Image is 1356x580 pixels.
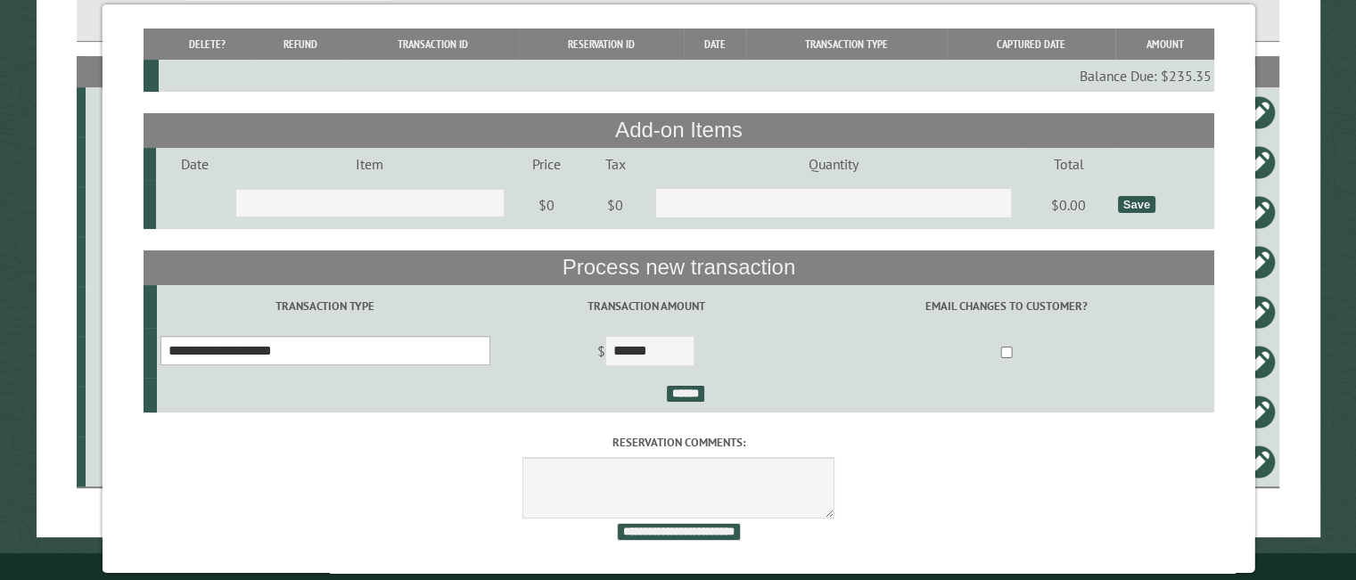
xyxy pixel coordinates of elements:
[86,56,157,87] th: Site
[143,250,1214,284] th: Process new transaction
[93,253,153,271] div: 52
[801,298,1211,315] label: Email changes to customer?
[345,29,518,60] th: Transaction ID
[1114,29,1213,60] th: Amount
[155,148,232,180] td: Date
[93,303,153,321] div: 53
[585,180,645,230] td: $0
[232,148,506,180] td: Item
[93,153,153,171] div: 47
[93,103,153,121] div: 99
[645,148,1021,180] td: Quantity
[518,29,683,60] th: Reservation ID
[93,453,153,470] div: 45
[496,298,795,315] label: Transaction Amount
[143,113,1214,147] th: Add-on Items
[1117,196,1155,213] div: Save
[93,353,153,371] div: 48
[493,328,798,378] td: $
[160,298,490,315] label: Transaction Type
[143,434,1214,451] label: Reservation comments:
[158,29,255,60] th: Delete?
[93,203,153,221] div: 46
[946,29,1114,60] th: Captured Date
[683,29,746,60] th: Date
[745,29,946,60] th: Transaction Type
[1022,148,1114,180] td: Total
[158,60,1214,92] td: Balance Due: $235.35
[506,180,585,230] td: $0
[93,403,153,421] div: 51
[1022,180,1114,230] td: $0.00
[254,29,345,60] th: Refund
[506,148,585,180] td: Price
[585,148,645,180] td: Tax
